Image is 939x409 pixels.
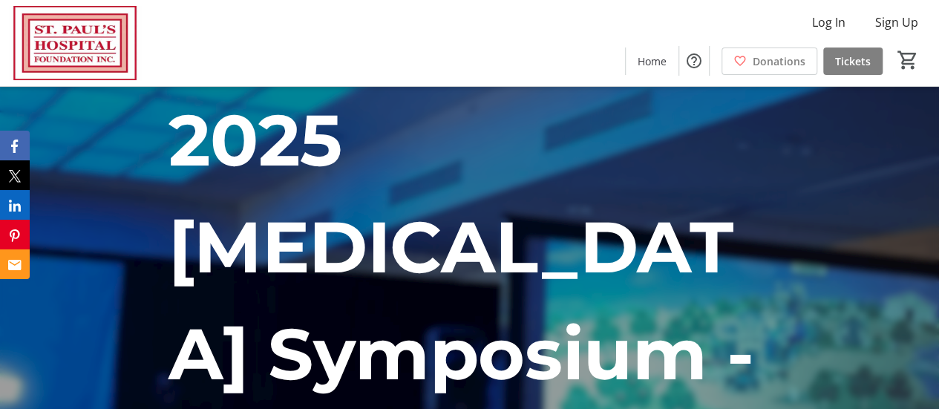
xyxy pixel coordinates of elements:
[800,10,857,34] button: Log In
[863,10,930,34] button: Sign Up
[638,53,667,69] span: Home
[875,13,918,31] span: Sign Up
[812,13,845,31] span: Log In
[894,47,921,73] button: Cart
[679,46,709,76] button: Help
[753,53,805,69] span: Donations
[835,53,871,69] span: Tickets
[9,6,141,80] img: St. Paul's Hospital Foundation's Logo
[722,48,817,75] a: Donations
[626,48,678,75] a: Home
[823,48,883,75] a: Tickets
